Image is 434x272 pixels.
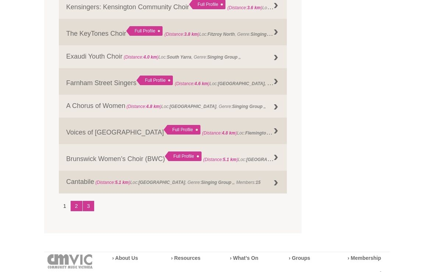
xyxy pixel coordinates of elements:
[247,6,261,11] strong: 3.6 km
[47,255,93,269] img: cmvic-logo-footer.png
[175,80,361,87] span: Loc: , Genre: ,
[256,180,260,185] strong: 15
[138,180,185,185] strong: [GEOGRAPHIC_DATA]
[289,255,310,261] a: › Groups
[59,144,287,171] a: Brunswick Women’s Choir (BWC) Full Profile (Distance:5.1 km)Loc:[GEOGRAPHIC_DATA], Genre:, Members:
[59,69,287,95] a: Farnham Street Singers Full Profile (Distance:4.6 km)Loc:[GEOGRAPHIC_DATA], [STREET_ADDRESS], Gen...
[164,30,313,38] span: Loc: , Genre: , Members:
[203,157,238,163] span: (Distance: )
[170,104,216,109] strong: [GEOGRAPHIC_DATA]
[122,55,241,60] span: Loc: , Genre: ,
[245,129,273,136] strong: Flemington
[207,32,235,37] strong: Fitzroy North
[227,6,262,11] span: (Distance: )
[71,201,82,212] a: 2
[246,156,293,163] strong: [GEOGRAPHIC_DATA]
[202,129,319,136] span: Loc: , Genre: ,
[218,80,311,87] strong: [GEOGRAPHIC_DATA], [STREET_ADDRESS]
[146,104,160,109] strong: 4.8 km
[164,32,199,37] span: (Distance: )
[59,118,287,144] a: Voices of [GEOGRAPHIC_DATA] Full Profile (Distance:4.8 km)Loc:Flemington, Genre:Singing Group ,,
[59,95,287,118] a: A Chorus of Women (Distance:4.8 km)Loc:[GEOGRAPHIC_DATA], Genre:Singing Group ,,
[112,255,138,261] a: › About Us
[230,255,258,261] a: › What’s On
[127,104,161,109] span: (Distance: )
[171,255,200,261] a: › Resources
[59,46,287,69] a: Exaudi Youth Choir (Distance:4.0 km)Loc:South Yarra, Genre:Singing Group ,,
[59,201,71,212] li: 1
[126,27,163,36] div: Full Profile
[348,255,381,261] a: › Membership
[124,55,159,60] span: (Distance: )
[285,131,317,136] strong: Singing Group ,
[222,131,235,136] strong: 4.8 km
[203,156,369,163] span: Loc: , Genre: , Members:
[95,180,130,185] span: (Distance: )
[195,81,208,87] strong: 4.6 km
[125,104,266,109] span: Loc: , Genre: ,
[115,180,129,185] strong: 5.1 km
[250,30,283,38] strong: Singing Group ,
[165,152,201,161] div: Full Profile
[175,81,210,87] span: (Distance: )
[94,180,260,185] span: Loc: , Genre: , Members:
[207,55,240,60] strong: Singing Group ,
[167,55,191,60] strong: South Yarra
[59,171,287,194] a: Cantabile (Distance:5.1 km)Loc:[GEOGRAPHIC_DATA], Genre:Singing Group ,, Members:15
[136,76,173,86] div: Full Profile
[227,4,367,11] span: Loc: , Genre: ,
[59,19,287,46] a: The KeyTones Choir Full Profile (Distance:3.8 km)Loc:Fitzroy North, Genre:Singing Group ,, Members:
[164,125,200,135] div: Full Profile
[223,157,236,163] strong: 5.1 km
[143,55,157,60] strong: 4.0 km
[202,131,237,136] span: (Distance: )
[232,104,265,109] strong: Singing Group ,
[201,180,234,185] strong: Singing Group ,
[184,32,198,37] strong: 3.8 km
[83,201,95,212] a: 3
